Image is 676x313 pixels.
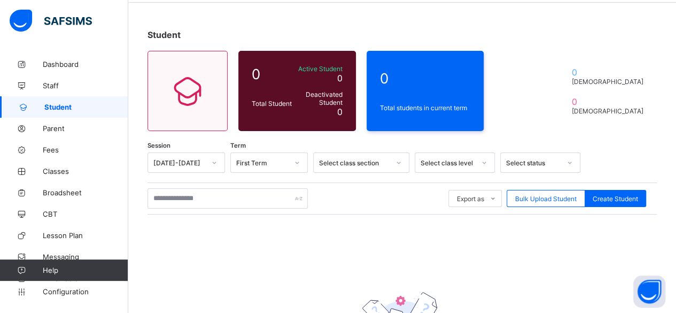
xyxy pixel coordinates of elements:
span: Export as [457,195,484,203]
img: safsims [10,10,92,32]
span: 0 [380,70,471,87]
span: Lesson Plan [43,231,128,240]
span: Classes [43,167,128,175]
span: Dashboard [43,60,128,68]
span: Bulk Upload Student [515,195,577,203]
span: CBT [43,210,128,218]
span: 0 [337,106,343,117]
span: Broadsheet [43,188,128,197]
div: Select class section [319,159,390,167]
span: 0 [252,66,292,82]
div: First Term [236,159,288,167]
span: 0 [572,67,643,78]
span: Staff [43,81,128,90]
span: Active Student [297,65,343,73]
div: Select class level [421,159,475,167]
span: Fees [43,146,128,154]
div: Total Student [249,97,294,110]
span: Student [44,103,128,111]
span: [DEMOGRAPHIC_DATA] [572,78,643,86]
span: Create Student [593,195,638,203]
span: 0 [337,73,343,83]
span: 0 [572,96,643,107]
span: [DEMOGRAPHIC_DATA] [572,107,643,115]
button: Open asap [633,276,665,308]
span: Deactivated Student [297,90,343,106]
div: Select status [506,159,561,167]
span: Configuration [43,287,128,296]
span: Student [147,29,181,40]
span: Messaging [43,253,128,261]
div: [DATE]-[DATE] [153,159,205,167]
span: Help [43,266,128,274]
span: Term [230,142,246,149]
span: Parent [43,124,128,133]
span: Total students in current term [380,104,471,112]
span: Session [147,142,170,149]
